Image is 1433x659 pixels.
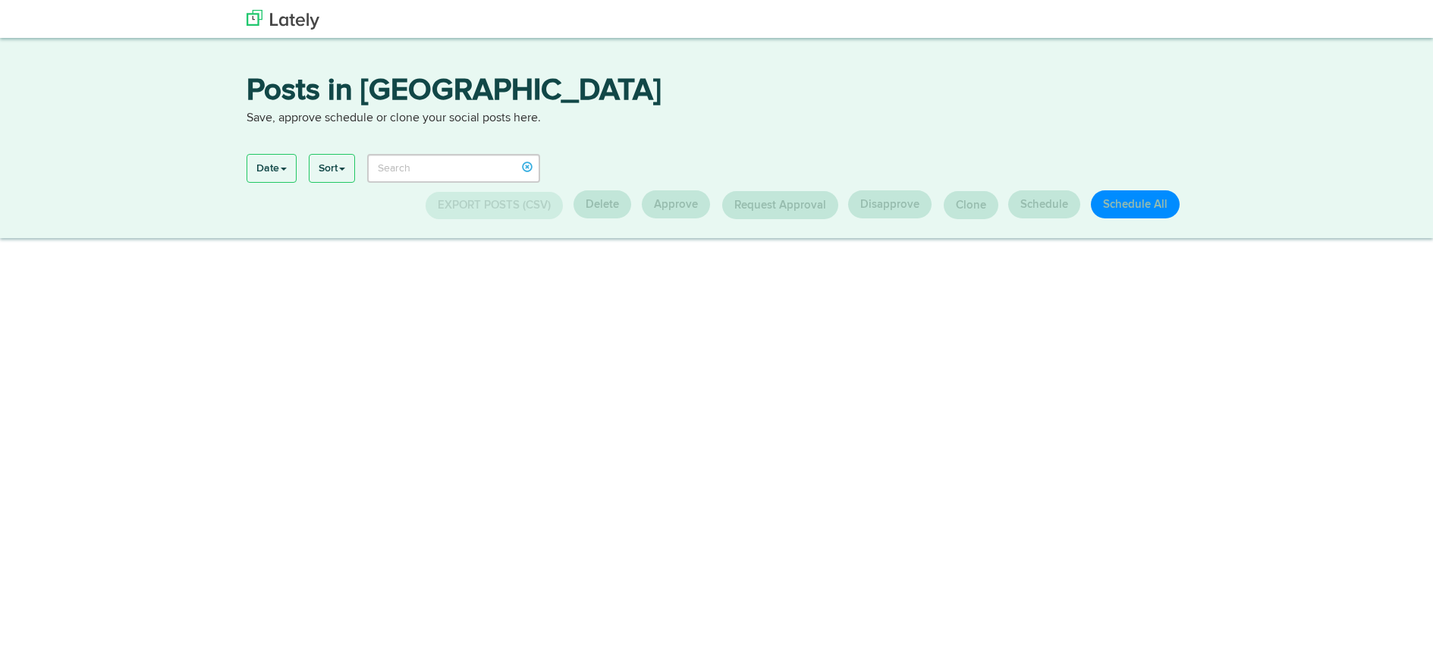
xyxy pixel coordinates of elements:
button: Approve [642,190,710,218]
h3: Posts in [GEOGRAPHIC_DATA] [247,76,1187,110]
span: Clone [956,199,986,211]
a: Date [247,155,296,182]
p: Save, approve schedule or clone your social posts here. [247,110,1187,127]
span: Request Approval [734,199,826,211]
button: Schedule [1008,190,1080,218]
button: Schedule All [1091,190,1180,218]
button: Export Posts (CSV) [426,192,563,219]
button: Delete [574,190,631,218]
button: Clone [944,191,998,219]
img: logo_lately_bg_light.svg [247,10,319,30]
button: Disapprove [848,190,932,218]
a: Sort [310,155,354,182]
input: Search [367,154,541,183]
button: Request Approval [722,191,838,219]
